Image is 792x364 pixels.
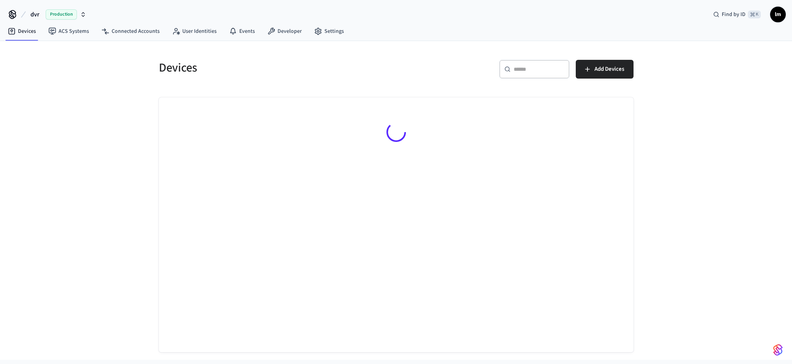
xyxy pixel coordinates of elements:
span: Find by ID [722,11,746,18]
h5: Devices [159,60,392,76]
a: Devices [2,24,42,38]
span: dvr [30,10,39,19]
span: ⌘ K [748,11,761,18]
span: Production [46,9,77,20]
span: lm [771,7,785,22]
div: Find by ID⌘ K [707,7,767,22]
img: SeamLogoGradient.69752ec5.svg [773,344,783,356]
a: Developer [261,24,308,38]
a: ACS Systems [42,24,95,38]
a: Settings [308,24,350,38]
span: Add Devices [594,64,624,74]
a: Connected Accounts [95,24,166,38]
a: User Identities [166,24,223,38]
button: Add Devices [576,60,634,79]
a: Events [223,24,261,38]
button: lm [770,7,786,22]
